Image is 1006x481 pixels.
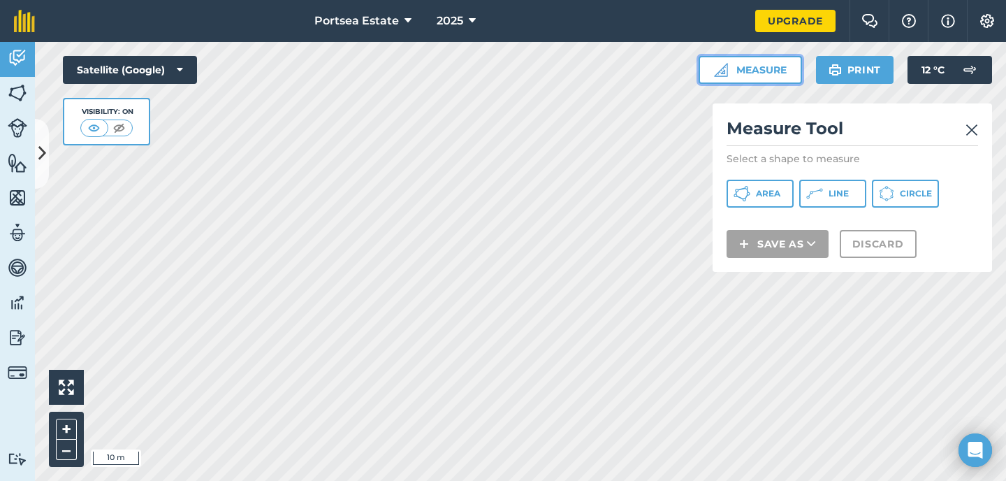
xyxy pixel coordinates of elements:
img: Ruler icon [714,63,728,77]
span: Area [756,188,780,199]
img: Two speech bubbles overlapping with the left bubble in the forefront [861,14,878,28]
img: svg+xml;base64,PD94bWwgdmVyc2lvbj0iMS4wIiBlbmNvZGluZz0idXRmLTgiPz4KPCEtLSBHZW5lcmF0b3I6IEFkb2JlIE... [8,363,27,382]
img: svg+xml;base64,PHN2ZyB4bWxucz0iaHR0cDovL3d3dy53My5vcmcvMjAwMC9zdmciIHdpZHRoPSIxNyIgaGVpZ2h0PSIxNy... [941,13,955,29]
div: Open Intercom Messenger [958,433,992,467]
span: 12 ° C [921,56,945,84]
button: 12 °C [907,56,992,84]
img: A question mark icon [901,14,917,28]
span: Portsea Estate [314,13,399,29]
button: Satellite (Google) [63,56,197,84]
img: svg+xml;base64,PD94bWwgdmVyc2lvbj0iMS4wIiBlbmNvZGluZz0idXRmLTgiPz4KPCEtLSBHZW5lcmF0b3I6IEFkb2JlIE... [8,452,27,466]
img: svg+xml;base64,PHN2ZyB4bWxucz0iaHR0cDovL3d3dy53My5vcmcvMjAwMC9zdmciIHdpZHRoPSIyMiIgaGVpZ2h0PSIzMC... [965,122,978,138]
h2: Measure Tool [727,117,978,146]
div: Visibility: On [80,106,133,117]
img: svg+xml;base64,PD94bWwgdmVyc2lvbj0iMS4wIiBlbmNvZGluZz0idXRmLTgiPz4KPCEtLSBHZW5lcmF0b3I6IEFkb2JlIE... [8,257,27,278]
span: Circle [900,188,932,199]
button: Save as [727,230,829,258]
img: svg+xml;base64,PD94bWwgdmVyc2lvbj0iMS4wIiBlbmNvZGluZz0idXRmLTgiPz4KPCEtLSBHZW5lcmF0b3I6IEFkb2JlIE... [8,48,27,69]
button: Print [816,56,894,84]
span: 2025 [437,13,463,29]
button: Area [727,180,794,208]
img: svg+xml;base64,PHN2ZyB4bWxucz0iaHR0cDovL3d3dy53My5vcmcvMjAwMC9zdmciIHdpZHRoPSIxOSIgaGVpZ2h0PSIyNC... [829,62,842,78]
img: svg+xml;base64,PD94bWwgdmVyc2lvbj0iMS4wIiBlbmNvZGluZz0idXRmLTgiPz4KPCEtLSBHZW5lcmF0b3I6IEFkb2JlIE... [8,327,27,348]
button: Discard [840,230,917,258]
img: svg+xml;base64,PD94bWwgdmVyc2lvbj0iMS4wIiBlbmNvZGluZz0idXRmLTgiPz4KPCEtLSBHZW5lcmF0b3I6IEFkb2JlIE... [8,292,27,313]
img: A cog icon [979,14,996,28]
img: Four arrows, one pointing top left, one top right, one bottom right and the last bottom left [59,380,74,395]
button: Measure [699,56,802,84]
a: Upgrade [755,10,836,32]
img: svg+xml;base64,PD94bWwgdmVyc2lvbj0iMS4wIiBlbmNvZGluZz0idXRmLTgiPz4KPCEtLSBHZW5lcmF0b3I6IEFkb2JlIE... [8,118,27,138]
span: Line [829,188,849,199]
img: svg+xml;base64,PD94bWwgdmVyc2lvbj0iMS4wIiBlbmNvZGluZz0idXRmLTgiPz4KPCEtLSBHZW5lcmF0b3I6IEFkb2JlIE... [956,56,984,84]
img: svg+xml;base64,PHN2ZyB4bWxucz0iaHR0cDovL3d3dy53My5vcmcvMjAwMC9zdmciIHdpZHRoPSI1MCIgaGVpZ2h0PSI0MC... [110,121,128,135]
img: svg+xml;base64,PHN2ZyB4bWxucz0iaHR0cDovL3d3dy53My5vcmcvMjAwMC9zdmciIHdpZHRoPSI1NiIgaGVpZ2h0PSI2MC... [8,187,27,208]
p: Select a shape to measure [727,152,978,166]
button: – [56,440,77,460]
img: fieldmargin Logo [14,10,35,32]
img: svg+xml;base64,PHN2ZyB4bWxucz0iaHR0cDovL3d3dy53My5vcmcvMjAwMC9zdmciIHdpZHRoPSI1NiIgaGVpZ2h0PSI2MC... [8,82,27,103]
img: svg+xml;base64,PHN2ZyB4bWxucz0iaHR0cDovL3d3dy53My5vcmcvMjAwMC9zdmciIHdpZHRoPSIxNCIgaGVpZ2h0PSIyNC... [739,236,749,252]
img: svg+xml;base64,PHN2ZyB4bWxucz0iaHR0cDovL3d3dy53My5vcmcvMjAwMC9zdmciIHdpZHRoPSI1MCIgaGVpZ2h0PSI0MC... [85,121,103,135]
button: + [56,419,77,440]
button: Circle [872,180,939,208]
img: svg+xml;base64,PD94bWwgdmVyc2lvbj0iMS4wIiBlbmNvZGluZz0idXRmLTgiPz4KPCEtLSBHZW5lcmF0b3I6IEFkb2JlIE... [8,222,27,243]
img: svg+xml;base64,PHN2ZyB4bWxucz0iaHR0cDovL3d3dy53My5vcmcvMjAwMC9zdmciIHdpZHRoPSI1NiIgaGVpZ2h0PSI2MC... [8,152,27,173]
button: Line [799,180,866,208]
